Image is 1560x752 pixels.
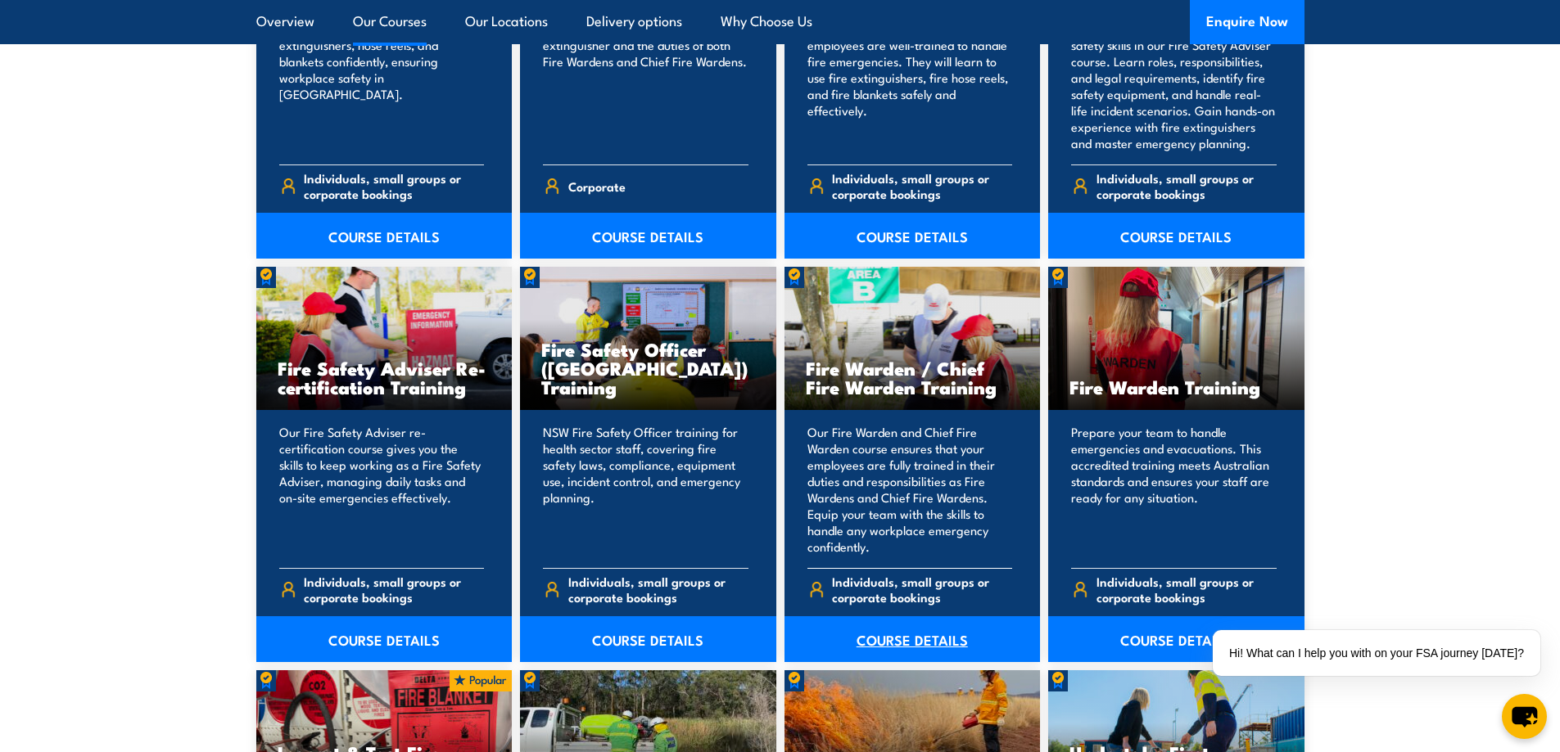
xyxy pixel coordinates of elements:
p: Our Fire Combo Awareness Day includes training on how to use a fire extinguisher and the duties o... [543,4,748,151]
button: chat-button [1502,694,1547,739]
a: COURSE DETAILS [785,616,1041,662]
h3: Fire Safety Officer ([GEOGRAPHIC_DATA]) Training [541,340,755,396]
h3: Fire Warden / Chief Fire Warden Training [806,358,1020,396]
span: Corporate [568,173,626,199]
span: Individuals, small groups or corporate bookings [1097,170,1277,201]
p: Equip your team in [GEOGRAPHIC_DATA] with key fire safety skills in our Fire Safety Adviser cours... [1071,4,1277,151]
a: COURSE DETAILS [256,213,513,259]
a: COURSE DETAILS [520,616,776,662]
div: Hi! What can I help you with on your FSA journey [DATE]? [1213,630,1540,676]
span: Individuals, small groups or corporate bookings [832,574,1012,605]
p: Our Fire Extinguisher and Fire Warden course will ensure your employees are well-trained to handl... [807,4,1013,151]
p: Prepare your team to handle emergencies and evacuations. This accredited training meets Australia... [1071,424,1277,555]
p: NSW Fire Safety Officer training for health sector staff, covering fire safety laws, compliance, ... [543,424,748,555]
p: Our Fire Safety Adviser re-certification course gives you the skills to keep working as a Fire Sa... [279,424,485,555]
span: Individuals, small groups or corporate bookings [304,170,484,201]
a: COURSE DETAILS [1048,213,1305,259]
a: COURSE DETAILS [1048,616,1305,662]
h3: Fire Safety Adviser Re-certification Training [278,358,491,396]
span: Individuals, small groups or corporate bookings [1097,574,1277,605]
span: Individuals, small groups or corporate bookings [304,574,484,605]
a: COURSE DETAILS [256,616,513,662]
p: Our Fire Warden and Chief Fire Warden course ensures that your employees are fully trained in the... [807,424,1013,555]
span: Individuals, small groups or corporate bookings [568,574,748,605]
a: COURSE DETAILS [520,213,776,259]
p: Train your team in essential fire safety. Learn to use fire extinguishers, hose reels, and blanke... [279,4,485,151]
h3: Fire Warden Training [1069,377,1283,396]
a: COURSE DETAILS [785,213,1041,259]
span: Individuals, small groups or corporate bookings [832,170,1012,201]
